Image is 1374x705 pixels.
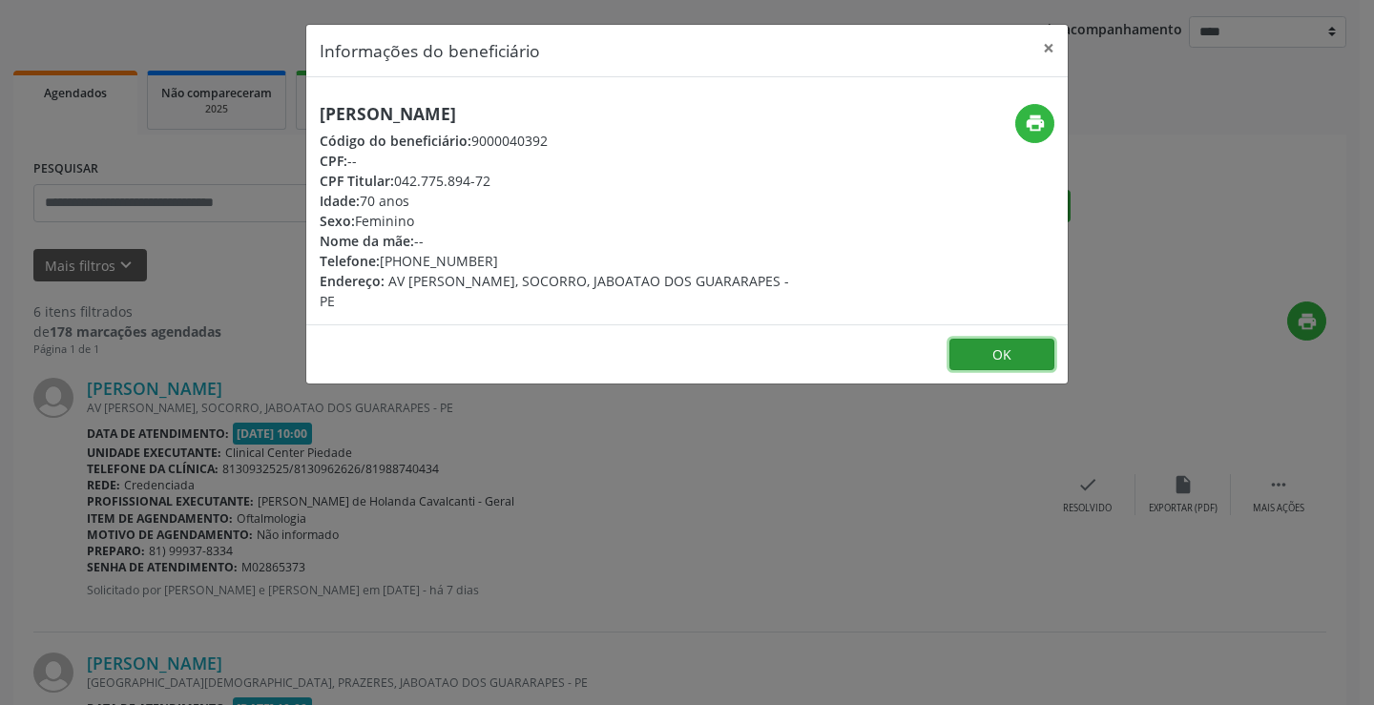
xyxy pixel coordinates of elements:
[1015,104,1054,143] button: print
[320,231,801,251] div: --
[320,211,801,231] div: Feminino
[320,251,801,271] div: [PHONE_NUMBER]
[320,152,347,170] span: CPF:
[320,272,789,310] span: AV [PERSON_NAME], SOCORRO, JABOATAO DOS GUARARAPES - PE
[320,191,801,211] div: 70 anos
[320,171,801,191] div: 042.775.894-72
[949,339,1054,371] button: OK
[320,151,801,171] div: --
[320,272,385,290] span: Endereço:
[320,38,540,63] h5: Informações do beneficiário
[320,131,801,151] div: 9000040392
[320,132,471,150] span: Código do beneficiário:
[320,252,380,270] span: Telefone:
[320,104,801,124] h5: [PERSON_NAME]
[320,232,414,250] span: Nome da mãe:
[320,212,355,230] span: Sexo:
[320,172,394,190] span: CPF Titular:
[1030,25,1068,72] button: Close
[320,192,360,210] span: Idade:
[1025,113,1046,134] i: print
